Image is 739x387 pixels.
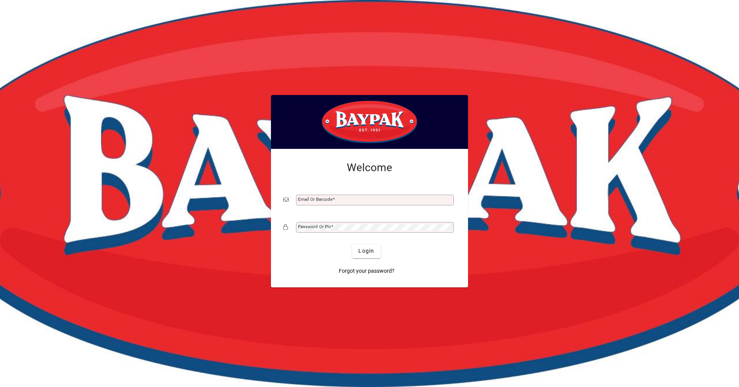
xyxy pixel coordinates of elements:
[358,247,374,255] span: Login
[298,224,331,229] mat-label: Password or Pin
[336,264,398,278] a: Forgot your password?
[339,267,395,275] span: Forgot your password?
[298,197,333,202] mat-label: Email or Barcode
[352,244,380,258] button: Login
[283,161,456,174] h2: Welcome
